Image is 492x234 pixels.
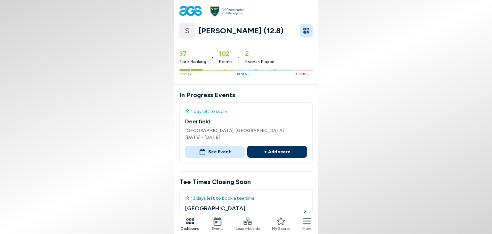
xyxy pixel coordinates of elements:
h3: In Progress Events [179,90,313,100]
span: Events [212,226,223,231]
span: • [238,54,240,60]
span: 102 [219,49,233,58]
button: + Add score [247,146,307,158]
span: More [302,226,311,231]
a: [PERSON_NAME] (12.8) [199,26,296,35]
h4: [GEOGRAPHIC_DATA] [185,204,302,213]
span: Points [219,58,233,65]
div: 13 days left to book a tee time [185,195,302,202]
span: [GEOGRAPHIC_DATA], [GEOGRAPHIC_DATA] [185,127,307,134]
span: Tour Ranking [179,58,206,65]
span: 37 [179,49,206,58]
span: My Scores [272,226,290,231]
span: Best 12 [295,72,308,77]
h4: Deerfield [185,117,307,126]
span: Best 6 [237,72,249,77]
span: S [185,25,190,37]
a: Leaderboards [236,217,260,231]
a: My Scores [272,217,290,231]
div: 1 day left to score [185,108,307,115]
span: Dashboard [181,226,200,231]
a: Dashboard [181,217,200,231]
span: Events Played [245,58,275,65]
button: More [302,217,311,231]
img: logo [210,6,244,17]
h3: Tee Times Closing Soon [179,177,313,187]
span: 2 [245,49,275,58]
a: Events [212,217,223,231]
span: Leaderboards [236,226,260,231]
a: S [179,23,195,38]
span: Best 3 [179,72,192,77]
span: [DATE] - [DATE] [185,134,307,141]
button: See Event [185,146,245,158]
span: • [211,54,214,60]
